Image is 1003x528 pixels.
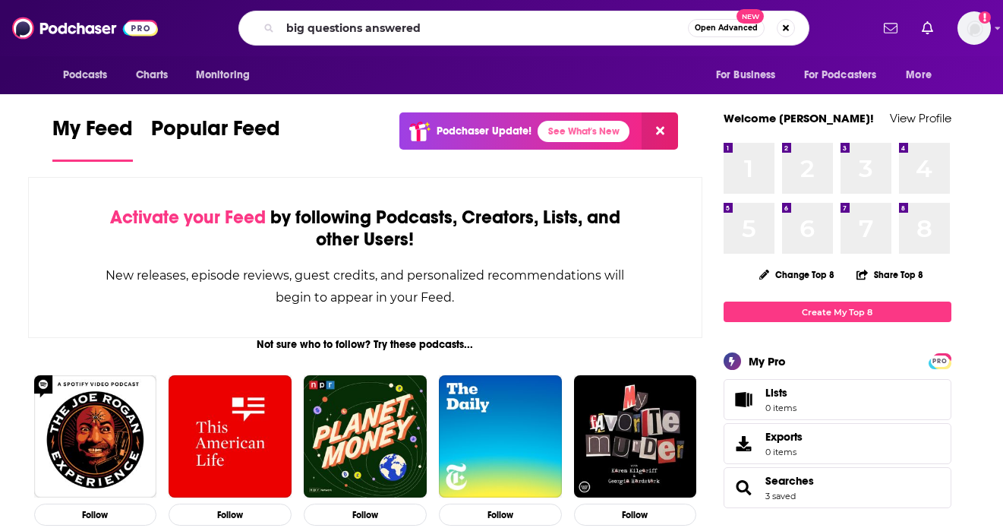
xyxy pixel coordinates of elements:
span: More [906,65,932,86]
div: by following Podcasts, Creators, Lists, and other Users! [105,207,626,251]
svg: Add a profile image [979,11,991,24]
a: Lists [724,379,951,420]
span: Open Advanced [695,24,758,32]
span: Podcasts [63,65,108,86]
p: Podchaser Update! [437,125,531,138]
img: The Joe Rogan Experience [34,375,157,498]
span: For Podcasters [804,65,877,86]
a: Exports [724,423,951,464]
button: open menu [705,61,795,90]
img: The Daily [439,375,562,498]
span: Exports [765,430,803,444]
img: Planet Money [304,375,427,498]
a: Create My Top 8 [724,302,951,322]
a: Welcome [PERSON_NAME]! [724,111,874,125]
span: My Feed [52,115,133,150]
button: open menu [185,61,270,90]
span: Charts [136,65,169,86]
span: PRO [931,356,949,367]
img: Podchaser - Follow, Share and Rate Podcasts [12,14,158,43]
span: Lists [729,389,759,410]
button: Follow [34,504,157,526]
a: View Profile [890,111,951,125]
a: 3 saved [765,491,796,501]
span: New [736,9,764,24]
span: Logged in as mtraynor [957,11,991,45]
button: Change Top 8 [750,265,844,284]
a: See What's New [538,121,629,142]
span: Lists [765,386,787,400]
a: Searches [765,474,814,488]
button: open menu [794,61,899,90]
div: My Pro [749,354,786,368]
img: User Profile [957,11,991,45]
div: Search podcasts, credits, & more... [238,11,809,46]
button: open menu [52,61,128,90]
button: Open AdvancedNew [688,19,765,37]
span: For Business [716,65,776,86]
span: 0 items [765,447,803,457]
span: Popular Feed [151,115,280,150]
span: Monitoring [196,65,250,86]
button: open menu [895,61,951,90]
span: Searches [724,467,951,508]
a: Searches [729,477,759,498]
span: Exports [729,433,759,454]
input: Search podcasts, credits, & more... [280,16,688,40]
button: Follow [169,504,292,526]
span: 0 items [765,403,796,413]
button: Follow [574,504,697,526]
button: Share Top 8 [856,260,924,289]
a: Popular Feed [151,115,280,162]
a: Charts [126,61,178,90]
div: Not sure who to follow? Try these podcasts... [28,338,703,351]
button: Show profile menu [957,11,991,45]
a: PRO [931,355,949,366]
button: Follow [439,504,562,526]
img: This American Life [169,375,292,498]
a: My Feed [52,115,133,162]
img: My Favorite Murder with Karen Kilgariff and Georgia Hardstark [574,375,697,498]
span: Lists [765,386,796,400]
button: Follow [304,504,427,526]
span: Activate your Feed [110,206,266,229]
a: Show notifications dropdown [878,15,904,41]
a: Show notifications dropdown [916,15,939,41]
div: New releases, episode reviews, guest credits, and personalized recommendations will begin to appe... [105,264,626,308]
